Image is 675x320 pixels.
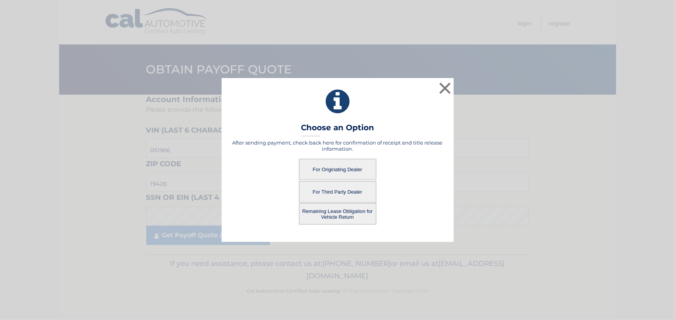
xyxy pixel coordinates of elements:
button: For Third Party Dealer [299,181,376,203]
button: For Originating Dealer [299,159,376,180]
button: Remaining Lease Obligation for Vehicle Return [299,203,376,225]
h5: After sending payment, check back here for confirmation of receipt and title release information. [231,140,444,152]
button: × [437,80,453,96]
h3: Choose an Option [301,123,374,136]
